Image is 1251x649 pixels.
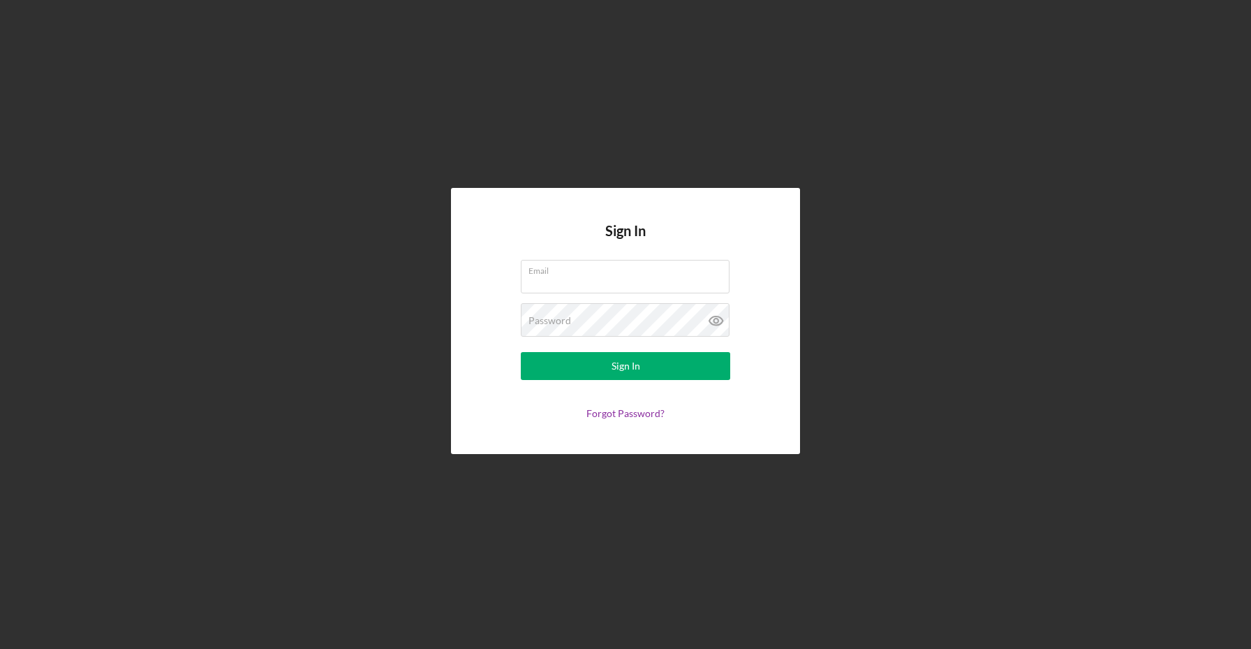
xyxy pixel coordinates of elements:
a: Forgot Password? [586,407,665,419]
label: Password [528,315,571,326]
button: Sign In [521,352,730,380]
h4: Sign In [605,223,646,260]
div: Sign In [612,352,640,380]
label: Email [528,261,730,276]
